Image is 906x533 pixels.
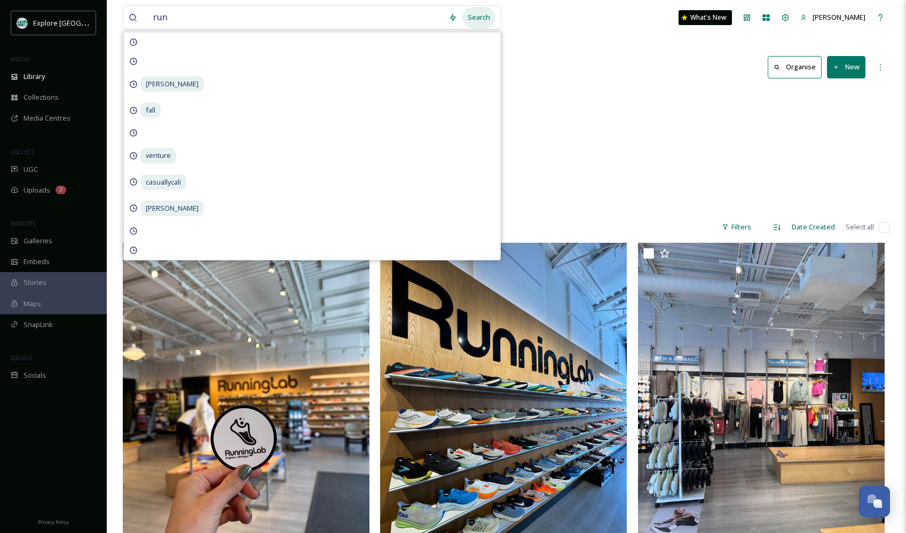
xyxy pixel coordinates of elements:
div: Filters [716,217,757,237]
span: WIDGETS [11,219,35,227]
button: New [827,56,865,78]
span: Privacy Policy [38,519,69,526]
span: COLLECT [11,148,34,156]
span: Library [23,71,45,82]
span: Stories [23,277,46,288]
a: [PERSON_NAME] [795,7,871,28]
span: 3 file s [123,222,140,232]
span: Explore [GEOGRAPHIC_DATA][PERSON_NAME] [33,18,180,28]
span: [PERSON_NAME] [140,76,204,92]
input: Search your library [148,6,443,29]
span: Socials [23,370,46,380]
span: Uploads [23,185,50,195]
div: 2 [56,186,66,194]
span: UGC [23,164,38,174]
div: Search [462,7,495,28]
button: Open Chat [859,486,890,517]
span: venture [140,148,176,163]
div: Date Created [786,217,840,237]
a: Organise [768,56,827,78]
a: Privacy Policy [38,515,69,528]
span: fall [140,102,161,118]
span: [PERSON_NAME] [140,201,204,216]
span: MEDIA [11,55,29,63]
span: Maps [23,299,41,309]
button: Organise [768,56,822,78]
span: Select all [846,222,874,232]
span: Collections [23,92,59,102]
span: SnapLink [23,320,53,330]
span: casuallycali [140,174,186,190]
span: Galleries [23,236,52,246]
span: Media Centres [23,113,70,123]
span: SOCIALS [11,354,32,362]
span: [PERSON_NAME] [813,12,865,22]
span: Embeds [23,257,50,267]
a: What's New [679,10,732,25]
img: 67e7af72-b6c8-455a-acf8-98e6fe1b68aa.avif [17,18,28,28]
